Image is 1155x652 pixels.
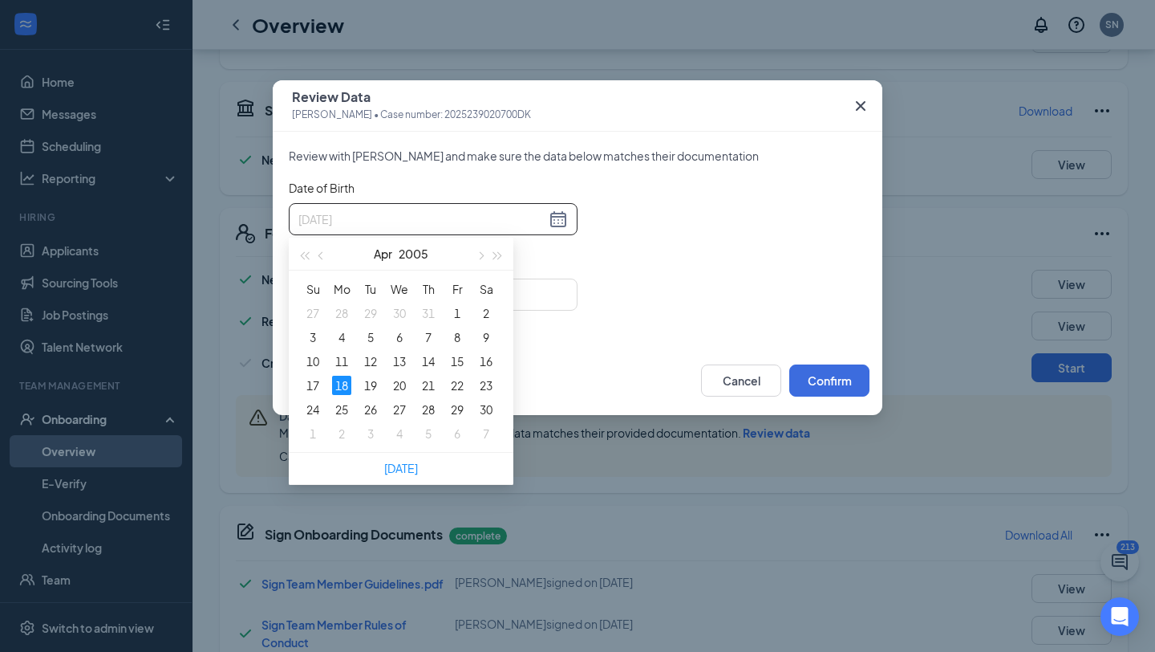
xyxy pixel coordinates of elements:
td: 2005-04-30 [472,397,500,422]
div: 30 [476,400,496,419]
svg: Cross [851,96,870,116]
button: Close [839,80,882,132]
div: 6 [390,328,409,347]
td: 2005-04-06 [385,325,414,349]
div: 26 [361,400,380,419]
div: 4 [332,328,351,347]
button: 2005 [399,238,428,270]
div: 25 [332,400,351,419]
td: 2005-04-02 [472,301,500,325]
div: 18 [332,376,351,395]
div: 8 [448,328,467,347]
div: 28 [419,400,438,419]
th: Tu [356,277,385,301]
div: 3 [361,424,380,443]
td: 2005-04-19 [356,373,385,397]
div: 21 [419,376,438,395]
input: 2005-04-18 [298,210,545,228]
div: 14 [419,352,438,371]
div: 27 [390,400,409,419]
td: 2005-05-01 [298,422,327,446]
td: 2005-04-27 [385,397,414,422]
td: 2005-04-24 [298,397,327,422]
div: 23 [476,376,496,395]
div: 7 [476,424,496,443]
div: 5 [419,424,438,443]
td: 2005-05-07 [472,422,500,446]
div: 1 [303,424,322,443]
td: 2005-04-29 [443,397,472,422]
td: 2005-04-21 [414,373,443,397]
div: 27 [303,304,322,323]
div: 13 [390,352,409,371]
div: 3 [303,328,322,347]
td: 2005-03-28 [327,301,356,325]
td: 2005-03-30 [385,301,414,325]
div: 29 [448,400,467,419]
td: 2005-05-03 [356,422,385,446]
div: 2 [476,304,496,323]
td: 2005-03-27 [298,301,327,325]
div: 15 [448,352,467,371]
th: Su [298,277,327,301]
div: 16 [476,352,496,371]
div: 20 [390,376,409,395]
div: 12 [361,352,380,371]
td: 2005-04-13 [385,349,414,373]
th: We [385,277,414,301]
div: 1 [448,304,467,323]
td: 2005-04-22 [443,373,472,397]
span: Review with [PERSON_NAME] and make sure the data below matches their documentation [289,148,866,164]
th: Sa [472,277,500,301]
td: 2005-03-29 [356,301,385,325]
span: Date of Birth [289,180,355,196]
th: Th [414,277,443,301]
span: Review Data [292,89,531,105]
td: 2005-04-25 [327,397,356,422]
th: Mo [327,277,356,301]
div: 31 [419,304,438,323]
div: 9 [476,328,496,347]
a: [DATE] [384,461,418,475]
div: Open Intercom Messenger [1100,597,1139,636]
div: 4 [390,424,409,443]
td: 2005-05-04 [385,422,414,446]
div: 29 [361,304,380,323]
td: 2005-05-02 [327,422,356,446]
div: 22 [448,376,467,395]
td: 2005-04-23 [472,373,500,397]
td: 2005-04-03 [298,325,327,349]
div: 17 [303,376,322,395]
td: 2005-04-08 [443,325,472,349]
div: 19 [361,376,380,395]
td: 2005-03-31 [414,301,443,325]
div: 24 [303,400,322,419]
td: 2005-05-06 [443,422,472,446]
button: Apr [374,238,392,270]
button: Cancel [701,365,781,397]
td: 2005-04-14 [414,349,443,373]
td: 2005-04-20 [385,373,414,397]
div: 7 [419,328,438,347]
td: 2005-04-18 [327,373,356,397]
div: 6 [448,424,467,443]
td: 2005-04-26 [356,397,385,422]
td: 2005-04-04 [327,325,356,349]
td: 2005-04-17 [298,373,327,397]
th: Fr [443,277,472,301]
span: [PERSON_NAME] • Case number: 2025239020700DK [292,107,531,123]
td: 2005-04-15 [443,349,472,373]
div: 5 [361,328,380,347]
td: 2005-05-05 [414,422,443,446]
td: 2005-04-11 [327,349,356,373]
td: 2005-04-12 [356,349,385,373]
td: 2005-04-07 [414,325,443,349]
td: 2005-04-16 [472,349,500,373]
div: 10 [303,352,322,371]
div: 11 [332,352,351,371]
div: 28 [332,304,351,323]
div: 30 [390,304,409,323]
td: 2005-04-05 [356,325,385,349]
button: Confirm [789,365,869,397]
td: 2005-04-28 [414,397,443,422]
